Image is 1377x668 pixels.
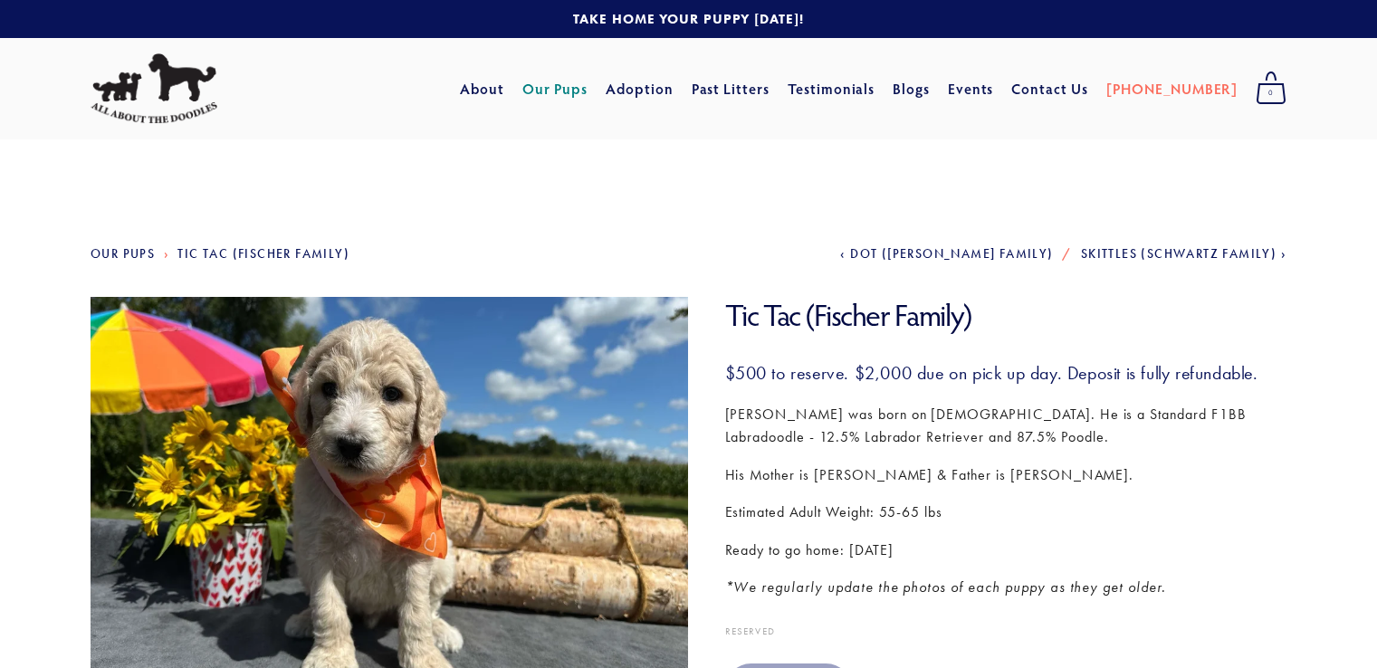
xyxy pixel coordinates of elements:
a: Events [948,72,994,105]
h3: $500 to reserve. $2,000 due on pick up day. Deposit is fully refundable. [725,361,1287,385]
span: Dot ([PERSON_NAME] Family) [850,246,1053,262]
a: Blogs [893,72,930,105]
a: [PHONE_NUMBER] [1106,72,1238,105]
a: Our Pups [91,246,155,262]
p: Ready to go home: [DATE] [725,539,1287,562]
a: 0 items in cart [1247,66,1296,111]
a: Dot ([PERSON_NAME] Family) [840,246,1053,262]
span: Skittles (Schwartz Family) [1081,246,1277,262]
span: 0 [1256,81,1286,105]
a: Skittles (Schwartz Family) [1081,246,1286,262]
em: *We regularly update the photos of each puppy as they get older. [725,578,1166,596]
a: Past Litters [692,79,770,98]
div: Reserved [725,626,1287,636]
a: Testimonials [788,72,875,105]
p: Estimated Adult Weight: 55-65 lbs [725,501,1287,524]
a: About [460,72,504,105]
a: Tic Tac (Fischer Family) [177,246,349,262]
h1: Tic Tac (Fischer Family) [725,297,1287,334]
img: All About The Doodles [91,53,217,124]
a: Our Pups [522,72,588,105]
a: Contact Us [1011,72,1088,105]
a: Adoption [606,72,674,105]
p: [PERSON_NAME] was born on [DEMOGRAPHIC_DATA]. He is a Standard F1BB Labradoodle - 12.5% Labrador ... [725,403,1287,449]
p: His Mother is [PERSON_NAME] & Father is [PERSON_NAME]. [725,463,1287,487]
